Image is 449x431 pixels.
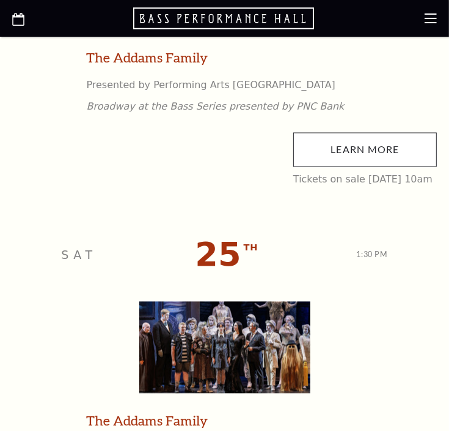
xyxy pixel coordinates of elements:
p: Presented by Performing Arts [GEOGRAPHIC_DATA] [86,78,344,92]
a: The Addams Family [86,412,208,431]
p: Tickets on sale [DATE] 10am [293,173,437,187]
a: Learn More [293,133,437,167]
span: 25 [195,236,241,274]
a: The Addams Family [86,48,208,67]
span: 1:30 PM [356,250,387,260]
p: Sat [61,247,97,264]
img: The Addams Family [139,302,310,394]
span: th [244,241,258,256]
p: Broadway at the Bass Series presented by PNC Bank [86,100,344,114]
